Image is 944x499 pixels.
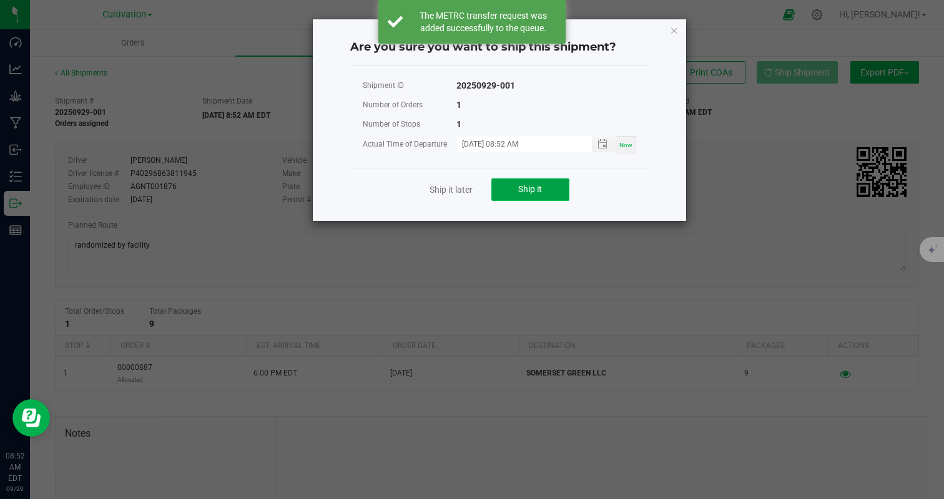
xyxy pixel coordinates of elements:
[456,78,515,94] div: 20250929-001
[619,142,632,148] span: Now
[410,9,556,34] div: The METRC transfer request was added successfully to the queue.
[456,117,461,132] div: 1
[363,137,456,152] div: Actual Time of Departure
[592,136,616,152] span: Toggle popup
[670,22,679,37] button: Close
[12,399,50,437] iframe: Resource center
[350,39,649,56] h4: Are you sure you want to ship this shipment?
[363,97,456,113] div: Number of Orders
[518,184,542,194] span: Ship it
[363,78,456,94] div: Shipment ID
[363,117,456,132] div: Number of Stops
[491,178,569,201] button: Ship it
[456,136,579,152] input: MM/dd/yyyy HH:MM a
[430,183,473,196] a: Ship it later
[456,97,461,113] div: 1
